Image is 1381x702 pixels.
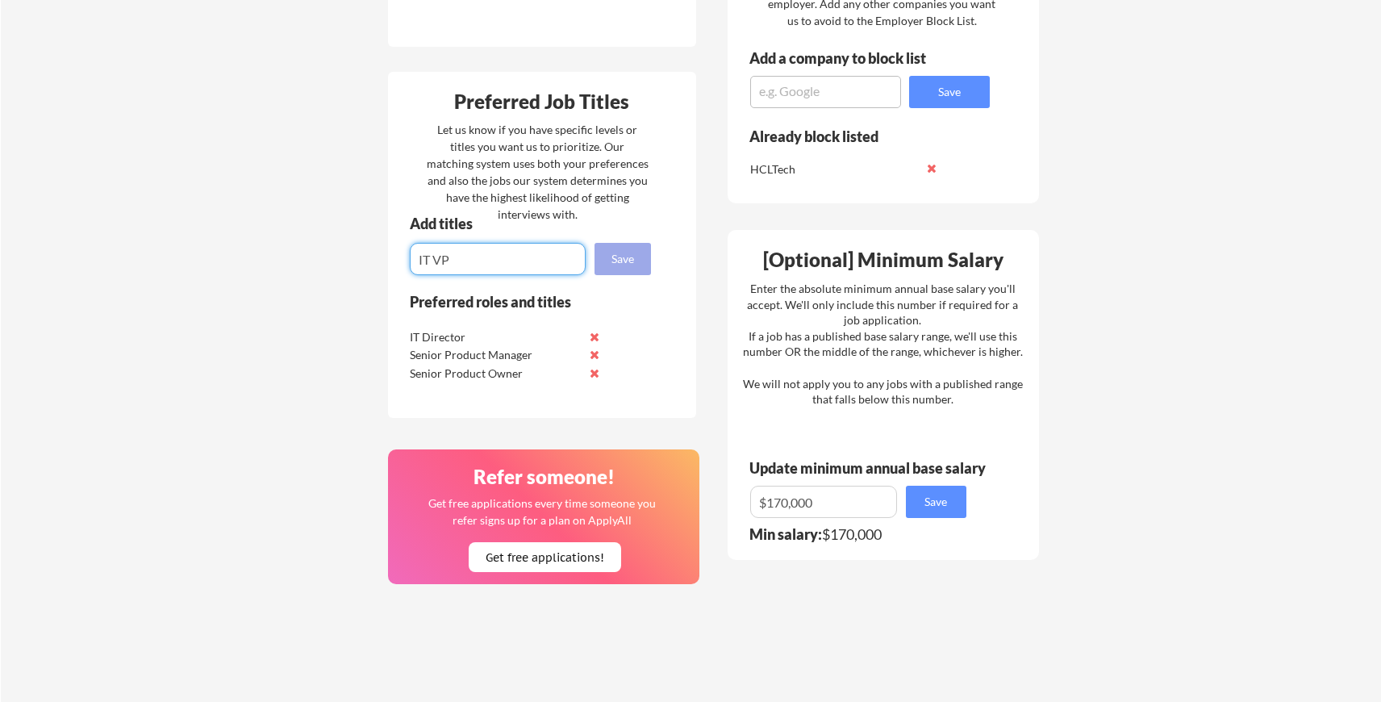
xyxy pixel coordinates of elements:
[410,243,586,275] input: E.g. Senior Product Manager
[428,495,657,529] div: Get free applications every time someone you refer signs up for a plan on ApplyAll
[595,243,651,275] button: Save
[750,486,897,518] input: E.g. $100,000
[749,129,968,144] div: Already block listed
[909,76,990,108] button: Save
[749,527,977,541] div: $170,000
[749,525,822,543] strong: Min salary:
[749,51,951,65] div: Add a company to block list
[469,542,621,572] button: Get free applications!
[410,329,580,345] div: IT Director
[410,347,580,363] div: Senior Product Manager
[410,366,580,382] div: Senior Product Owner
[733,250,1033,270] div: [Optional] Minimum Salary
[392,92,692,111] div: Preferred Job Titles
[410,216,637,231] div: Add titles
[906,486,966,518] button: Save
[394,467,695,487] div: Refer someone!
[410,295,629,309] div: Preferred roles and titles
[427,121,649,223] div: Let us know if you have specific levels or titles you want us to prioritize. Our matching system ...
[750,161,920,178] div: HCLTech
[743,281,1023,407] div: Enter the absolute minimum annual base salary you'll accept. We'll only include this number if re...
[749,461,991,475] div: Update minimum annual base salary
